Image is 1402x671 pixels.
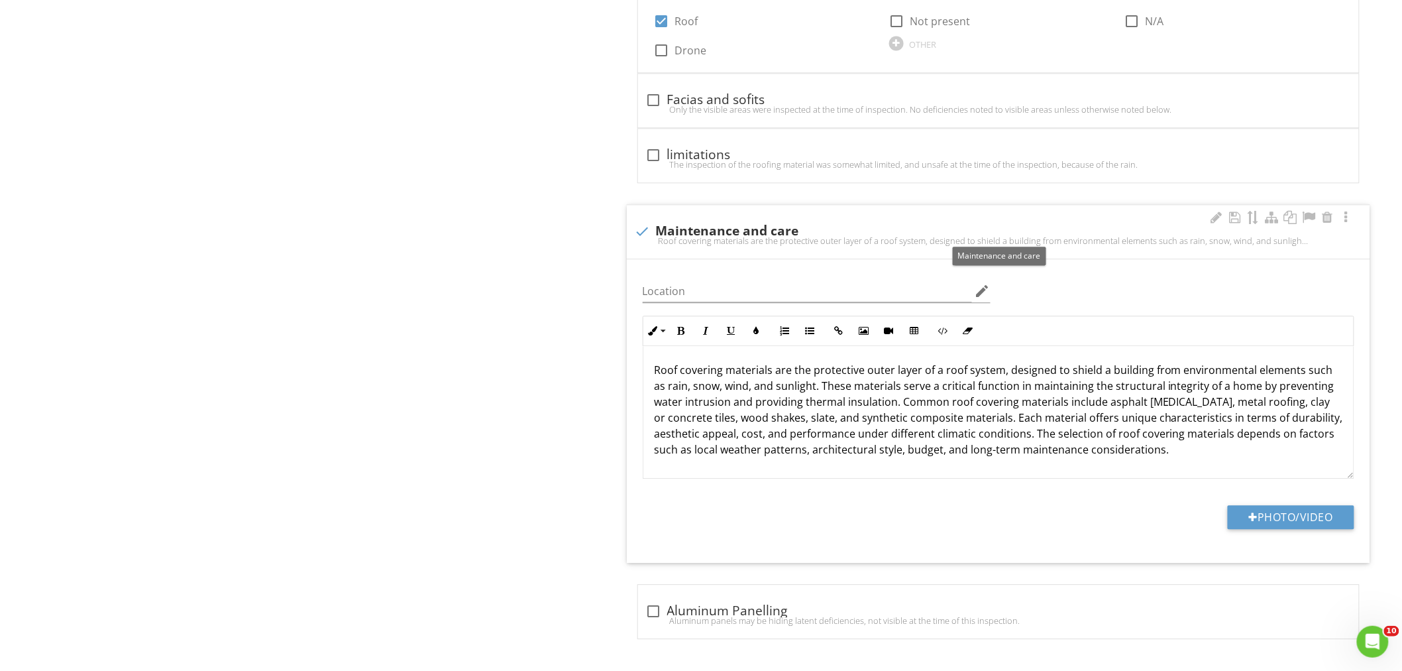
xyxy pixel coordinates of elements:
[826,318,851,343] button: Insert Link (Ctrl+K)
[1384,626,1399,637] span: 10
[902,318,927,343] button: Insert Table
[975,283,991,299] i: edit
[877,318,902,343] button: Insert Video
[1145,15,1163,28] label: N/A
[930,318,955,343] button: Code View
[798,318,823,343] button: Unordered List
[958,250,1041,261] span: Maintenance and care
[675,44,707,57] label: Drone
[1357,626,1389,658] iframe: Intercom live chat
[851,318,877,343] button: Insert Image (Ctrl+P)
[910,15,971,28] label: Not present
[719,318,744,343] button: Underline (Ctrl+U)
[1228,505,1354,529] button: Photo/Video
[654,362,1343,457] p: Roof covering materials are the protective outer layer of a roof system, designed to shield a bui...
[955,318,981,343] button: Clear Formatting
[643,280,972,302] input: Location
[910,39,937,50] div: OTHER
[744,318,769,343] button: Colors
[773,318,798,343] button: Ordered List
[643,318,669,343] button: Inline Style
[635,235,1362,246] div: Roof covering materials are the protective outer layer of a roof system, designed to shield a bui...
[646,159,1351,170] div: The inspection of the roofing material was somewhat limited, and unsafe at the time of the inspec...
[675,15,698,28] label: Roof
[646,104,1351,115] div: Only the visible areas were inspected at the time of inspection. No deficiencies noted to visible...
[646,615,1351,626] div: Aluminum panels may be hiding latent deficiencies, not visible at the time of this inspection.
[694,318,719,343] button: Italic (Ctrl+I)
